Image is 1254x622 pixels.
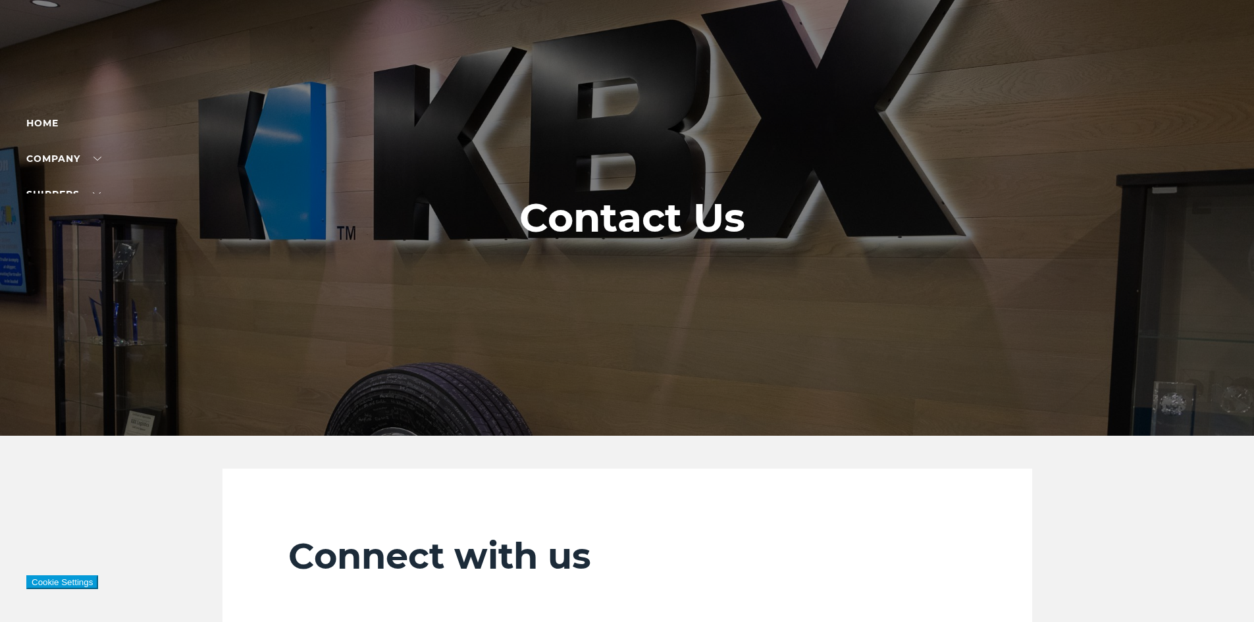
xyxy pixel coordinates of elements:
h1: Contact Us [519,195,745,240]
button: Cookie Settings [26,575,98,589]
a: Home [26,117,59,129]
a: SHIPPERS [26,188,101,200]
a: Company [26,153,101,165]
h2: Connect with us [288,534,966,578]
